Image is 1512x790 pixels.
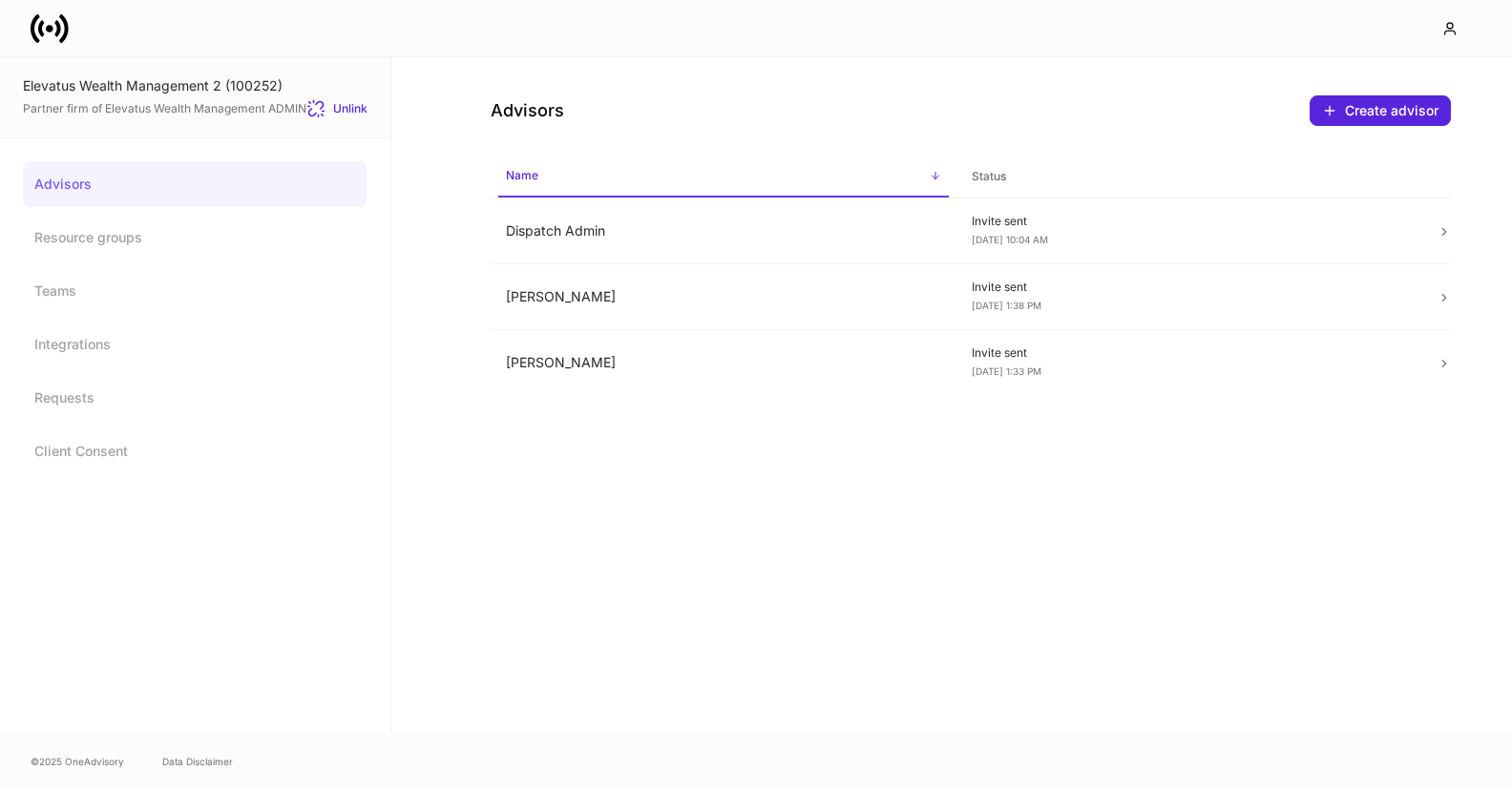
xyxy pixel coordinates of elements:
[23,375,367,421] a: Requests
[498,156,949,197] span: Name
[1322,103,1438,118] div: Create advisor
[23,428,367,474] a: Client Consent
[23,268,367,314] a: Teams
[491,264,956,330] td: [PERSON_NAME]
[1310,95,1451,126] button: Create advisor
[972,345,1407,361] p: Invite sent
[972,167,1006,185] h6: Status
[23,161,367,207] a: Advisors
[306,99,367,118] button: Unlink
[491,198,956,264] td: Dispatch Admin
[506,166,538,184] h6: Name
[972,300,1041,311] span: [DATE] 1:38 PM
[23,322,367,367] a: Integrations
[972,365,1041,377] span: [DATE] 1:33 PM
[23,101,306,116] span: Partner firm of
[972,214,1407,229] p: Invite sent
[23,76,367,95] div: Elevatus Wealth Management 2 (100252)
[491,99,564,122] h4: Advisors
[162,754,233,769] a: Data Disclaimer
[31,754,124,769] span: © 2025 OneAdvisory
[491,330,956,396] td: [PERSON_NAME]
[972,234,1048,245] span: [DATE] 10:04 AM
[23,215,367,260] a: Resource groups
[964,157,1415,197] span: Status
[105,101,306,115] a: Elevatus Wealth Management ADMIN
[972,280,1407,295] p: Invite sent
